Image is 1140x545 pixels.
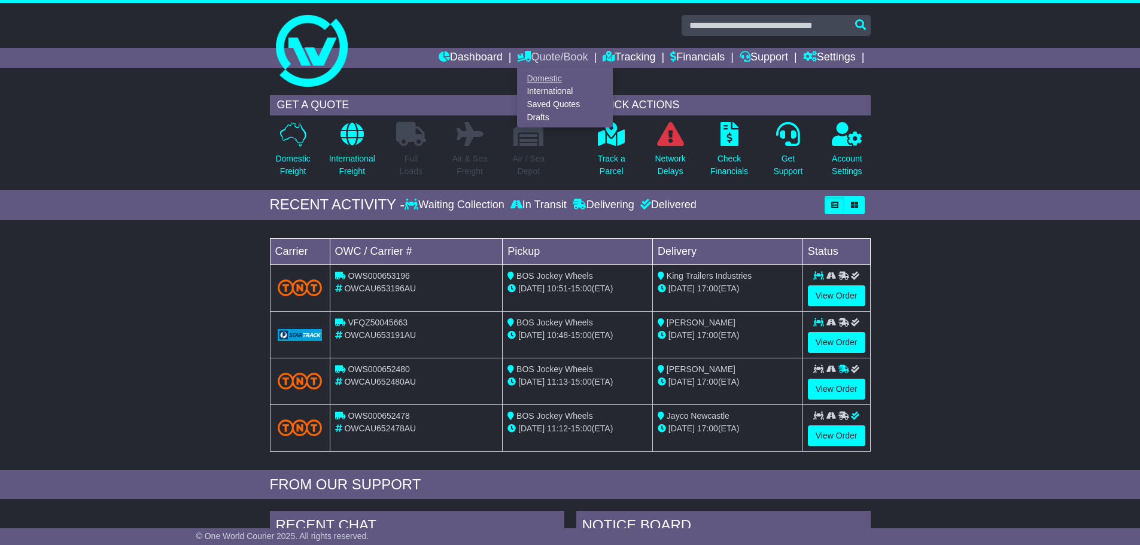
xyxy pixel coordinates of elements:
a: Drafts [518,111,612,124]
span: OWCAU652478AU [344,424,416,433]
span: OWS000653196 [348,271,410,281]
span: 10:51 [547,284,568,293]
span: [DATE] [518,330,545,340]
div: Quote/Book [517,68,613,127]
td: Pickup [503,238,653,264]
span: 15:00 [571,284,592,293]
a: Financials [670,48,725,68]
div: - (ETA) [507,376,647,388]
div: RECENT CHAT [270,511,564,543]
span: 17:00 [697,330,718,340]
span: 15:00 [571,330,592,340]
span: BOS Jockey Wheels [516,271,593,281]
a: DomesticFreight [275,121,311,184]
div: In Transit [507,199,570,212]
a: View Order [808,425,865,446]
span: Jayco Newcastle [667,411,729,421]
div: NOTICE BOARD [576,511,871,543]
p: Get Support [773,153,802,178]
p: Full Loads [396,153,426,178]
img: GetCarrierServiceLogo [278,329,323,341]
span: BOS Jockey Wheels [516,318,593,327]
a: View Order [808,379,865,400]
span: OWS000652478 [348,411,410,421]
span: OWCAU653191AU [344,330,416,340]
p: Domestic Freight [275,153,310,178]
a: Quote/Book [517,48,588,68]
div: (ETA) [658,282,798,295]
div: Delivering [570,199,637,212]
td: Delivery [652,238,802,264]
span: OWCAU652480AU [344,377,416,386]
span: OWS000652480 [348,364,410,374]
span: [DATE] [668,424,695,433]
a: Support [740,48,788,68]
div: QUICK ACTIONS [588,95,871,115]
span: [DATE] [668,377,695,386]
a: AccountSettings [831,121,863,184]
a: Tracking [603,48,655,68]
div: Waiting Collection [405,199,507,212]
img: TNT_Domestic.png [278,373,323,389]
p: International Freight [329,153,375,178]
a: Dashboard [439,48,503,68]
p: Air & Sea Freight [452,153,488,178]
span: BOS Jockey Wheels [516,364,593,374]
span: 11:13 [547,377,568,386]
span: [DATE] [518,424,545,433]
span: [DATE] [518,284,545,293]
span: 15:00 [571,424,592,433]
a: Saved Quotes [518,98,612,111]
td: Status [802,238,870,264]
span: 17:00 [697,284,718,293]
div: RECENT ACTIVITY - [270,196,405,214]
span: [DATE] [668,330,695,340]
span: [DATE] [518,377,545,386]
td: Carrier [270,238,330,264]
a: GetSupport [773,121,803,184]
a: View Order [808,332,865,353]
div: (ETA) [658,329,798,342]
p: Check Financials [710,153,748,178]
a: View Order [808,285,865,306]
a: Domestic [518,72,612,85]
span: [PERSON_NAME] [667,364,735,374]
p: Track a Parcel [598,153,625,178]
span: VFQZ50045663 [348,318,408,327]
span: OWCAU653196AU [344,284,416,293]
span: [DATE] [668,284,695,293]
p: Account Settings [832,153,862,178]
p: Air / Sea Depot [513,153,545,178]
div: GET A QUOTE [270,95,552,115]
div: (ETA) [658,376,798,388]
a: Settings [803,48,856,68]
span: King Trailers Industries [667,271,752,281]
span: BOS Jockey Wheels [516,411,593,421]
span: 17:00 [697,377,718,386]
a: CheckFinancials [710,121,749,184]
div: FROM OUR SUPPORT [270,476,871,494]
p: Network Delays [655,153,685,178]
div: (ETA) [658,422,798,435]
span: © One World Courier 2025. All rights reserved. [196,531,369,541]
div: Delivered [637,199,697,212]
span: [PERSON_NAME] [667,318,735,327]
span: 11:12 [547,424,568,433]
div: - (ETA) [507,282,647,295]
a: International [518,85,612,98]
a: NetworkDelays [654,121,686,184]
span: 17:00 [697,424,718,433]
a: Track aParcel [597,121,626,184]
div: - (ETA) [507,422,647,435]
a: InternationalFreight [329,121,376,184]
span: 15:00 [571,377,592,386]
img: TNT_Domestic.png [278,279,323,296]
div: - (ETA) [507,329,647,342]
td: OWC / Carrier # [330,238,503,264]
img: TNT_Domestic.png [278,419,323,436]
span: 10:48 [547,330,568,340]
